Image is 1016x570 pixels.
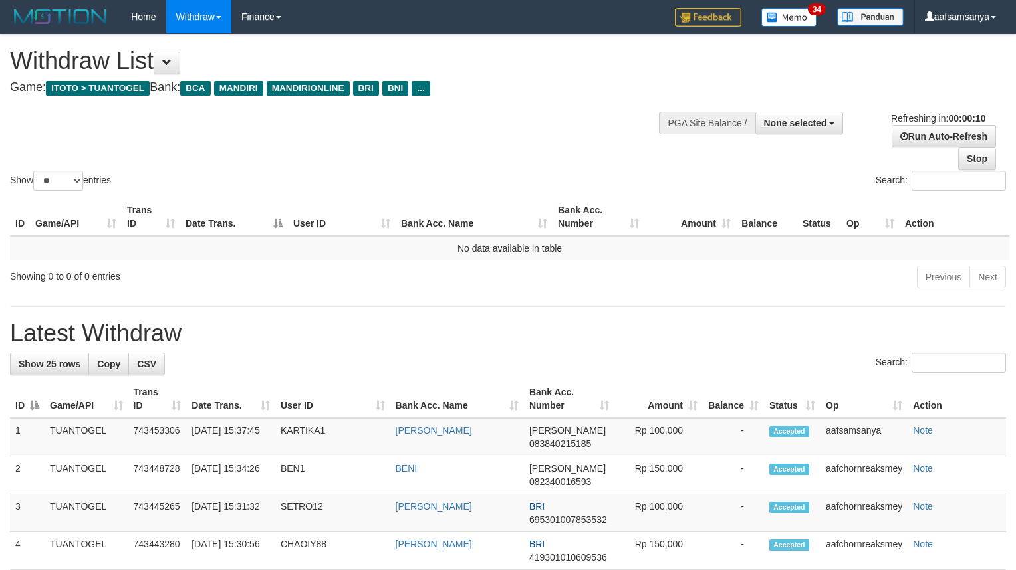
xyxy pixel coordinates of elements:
td: TUANTOGEL [45,456,128,494]
td: Rp 150,000 [614,532,703,570]
span: CSV [137,359,156,369]
th: ID [10,198,30,236]
span: Copy 083840215185 to clipboard [529,438,591,449]
div: Showing 0 to 0 of 0 entries [10,264,414,283]
span: Copy 419301010609536 to clipboard [529,552,607,563]
a: BENI [396,463,418,474]
span: BRI [529,501,545,512]
span: Accepted [769,426,809,437]
label: Show entries [10,171,111,191]
th: Amount: activate to sort column ascending [614,380,703,418]
span: Refreshing in: [891,113,985,124]
img: Button%20Memo.svg [761,8,817,27]
label: Search: [876,171,1006,191]
label: Search: [876,353,1006,373]
span: [PERSON_NAME] [529,425,606,436]
td: SETRO12 [275,494,390,532]
td: KARTIKA1 [275,418,390,456]
span: None selected [764,118,827,128]
a: Copy [88,353,129,375]
td: TUANTOGEL [45,532,128,570]
td: - [703,456,764,494]
th: Status [797,198,841,236]
th: Op: activate to sort column ascending [841,198,900,236]
h1: Latest Withdraw [10,320,1006,347]
td: - [703,418,764,456]
th: Game/API: activate to sort column ascending [30,198,122,236]
td: - [703,494,764,532]
td: aafsamsanya [821,418,908,456]
strong: 00:00:10 [948,113,985,124]
th: User ID: activate to sort column ascending [288,198,396,236]
td: 3 [10,494,45,532]
td: 743445265 [128,494,187,532]
span: Copy 082340016593 to clipboard [529,476,591,487]
th: Action [900,198,1009,236]
td: [DATE] 15:30:56 [186,532,275,570]
a: Note [913,463,933,474]
td: BEN1 [275,456,390,494]
a: CSV [128,353,165,375]
td: 1 [10,418,45,456]
a: Next [969,266,1006,288]
td: [DATE] 15:34:26 [186,456,275,494]
td: aafchornreaksmey [821,532,908,570]
button: None selected [755,112,844,134]
td: aafchornreaksmey [821,456,908,494]
td: No data available in table [10,236,1009,260]
td: 743453306 [128,418,187,456]
a: Stop [958,147,996,170]
td: 743443280 [128,532,187,570]
th: Amount: activate to sort column ascending [644,198,736,236]
td: 4 [10,532,45,570]
span: MANDIRIONLINE [267,81,350,96]
a: Show 25 rows [10,353,89,375]
span: Show 25 rows [19,359,80,369]
span: Accepted [769,539,809,551]
td: 743448728 [128,456,187,494]
span: 34 [808,3,826,15]
span: Copy [97,359,120,369]
a: [PERSON_NAME] [396,501,472,512]
a: [PERSON_NAME] [396,539,472,549]
span: ... [412,81,430,96]
img: Feedback.jpg [675,8,741,27]
td: 2 [10,456,45,494]
span: BCA [180,81,210,96]
th: Status: activate to sort column ascending [764,380,821,418]
a: Previous [917,266,970,288]
th: Action [908,380,1006,418]
span: Accepted [769,502,809,513]
select: Showentries [33,171,83,191]
input: Search: [912,353,1006,373]
span: BNI [382,81,408,96]
td: Rp 150,000 [614,456,703,494]
span: BRI [529,539,545,549]
th: Balance [736,198,797,236]
th: Balance: activate to sort column ascending [703,380,764,418]
span: BRI [353,81,379,96]
th: Trans ID: activate to sort column ascending [122,198,180,236]
th: Date Trans.: activate to sort column descending [180,198,288,236]
td: TUANTOGEL [45,494,128,532]
a: [PERSON_NAME] [396,425,472,436]
td: Rp 100,000 [614,418,703,456]
th: Bank Acc. Number: activate to sort column ascending [524,380,614,418]
th: Bank Acc. Name: activate to sort column ascending [396,198,553,236]
img: panduan.png [837,8,904,26]
div: PGA Site Balance / [659,112,755,134]
a: Run Auto-Refresh [892,125,996,147]
img: MOTION_logo.png [10,7,111,27]
td: aafchornreaksmey [821,494,908,532]
th: Trans ID: activate to sort column ascending [128,380,187,418]
td: [DATE] 15:37:45 [186,418,275,456]
span: Accepted [769,464,809,475]
span: MANDIRI [214,81,263,96]
td: Rp 100,000 [614,494,703,532]
td: - [703,532,764,570]
td: [DATE] 15:31:32 [186,494,275,532]
a: Note [913,501,933,512]
h1: Withdraw List [10,48,664,74]
span: ITOTO > TUANTOGEL [46,81,150,96]
th: Op: activate to sort column ascending [821,380,908,418]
